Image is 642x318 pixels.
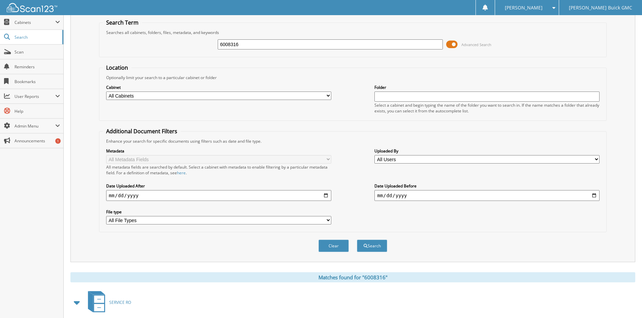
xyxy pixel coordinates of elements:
label: Folder [374,84,600,90]
legend: Additional Document Filters [103,128,181,135]
label: Date Uploaded Before [374,183,600,189]
span: Cabinets [14,20,55,25]
legend: Location [103,64,131,71]
label: Uploaded By [374,148,600,154]
span: [PERSON_NAME] [505,6,543,10]
label: Metadata [106,148,331,154]
div: Select a cabinet and begin typing the name of the folder you want to search in. If the name match... [374,102,600,114]
span: Advanced Search [461,42,491,47]
img: scan123-logo-white.svg [7,3,57,12]
span: Reminders [14,64,60,70]
a: here [177,170,186,176]
label: Date Uploaded After [106,183,331,189]
span: SERVICE RO [109,299,131,305]
a: SERVICE RO [84,289,131,316]
button: Search [357,240,387,252]
button: Clear [318,240,349,252]
div: 1 [55,138,61,144]
legend: Search Term [103,19,142,26]
label: File type [106,209,331,215]
div: Optionally limit your search to a particular cabinet or folder [103,75,603,80]
label: Cabinet [106,84,331,90]
span: User Reports [14,94,55,99]
div: Searches all cabinets, folders, files, metadata, and keywords [103,30,603,35]
input: end [374,190,600,201]
span: Search [14,34,59,40]
input: start [106,190,331,201]
div: Matches found for "6008316" [70,272,635,282]
span: Bookmarks [14,79,60,84]
span: [PERSON_NAME] Buick GMC [569,6,632,10]
span: Admin Menu [14,123,55,129]
span: Announcements [14,138,60,144]
span: Help [14,108,60,114]
div: All metadata fields are searched by default. Select a cabinet with metadata to enable filtering b... [106,164,331,176]
div: Enhance your search for specific documents using filters such as date and file type. [103,138,603,144]
span: Scan [14,49,60,55]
